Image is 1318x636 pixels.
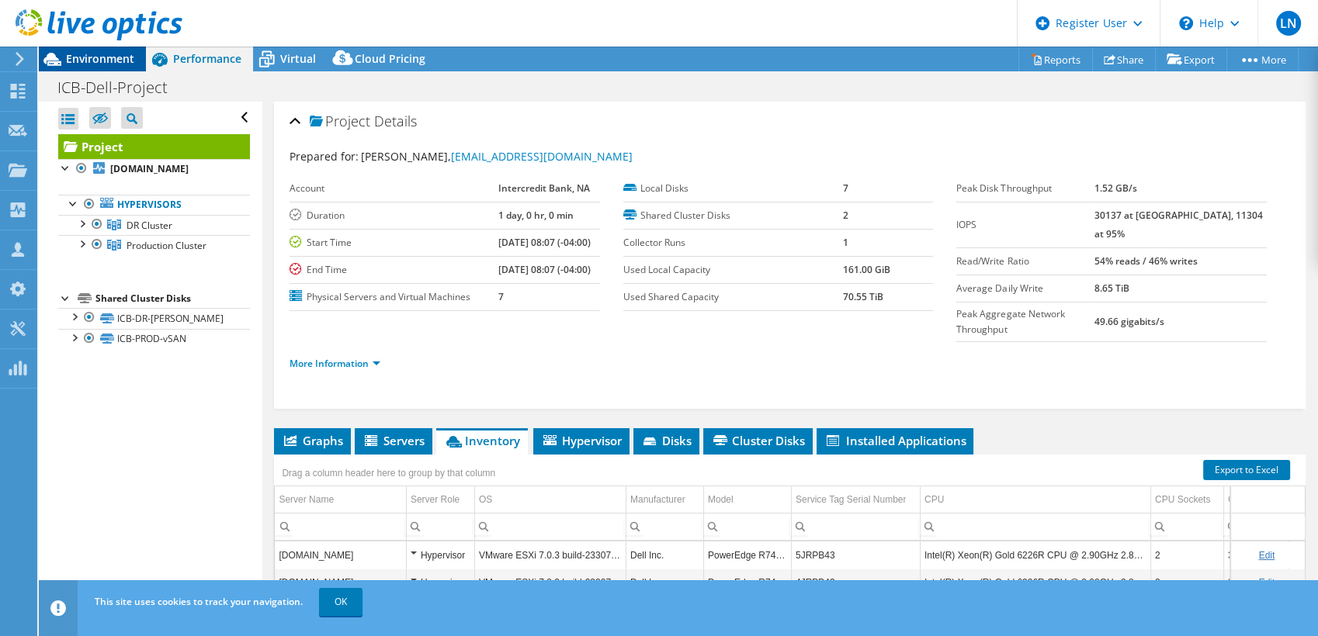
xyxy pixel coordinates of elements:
td: Column Model, Value PowerEdge R740xd [703,569,791,596]
b: 70.55 TiB [843,290,883,303]
label: Start Time [290,235,498,251]
td: Column Service Tag Serial Number, Value 4JRPB43 [791,569,920,596]
span: Performance [173,51,241,66]
label: Peak Aggregate Network Throughput [956,306,1094,337]
div: OS [479,490,492,509]
td: Column CPU, Filter cell [920,513,1150,540]
td: Column OS, Value VMware ESXi 7.0.3 build-23307199 [474,541,626,569]
td: Column Manufacturer, Value Dell Inc. [626,569,703,596]
a: Share [1092,47,1156,71]
a: Export [1155,47,1227,71]
td: Column Server Role, Filter cell [406,513,474,540]
b: 30137 at [GEOGRAPHIC_DATA], 11304 at 95% [1094,209,1263,240]
td: Column Service Tag Serial Number, Value 5JRPB43 [791,541,920,569]
b: 54% reads / 46% writes [1094,254,1198,268]
b: 7 [498,290,504,303]
span: Servers [362,433,425,448]
td: Column Server Role, Value Hypervisor [406,569,474,596]
div: Service Tag Serial Number [796,490,907,509]
b: 161.00 GiB [843,263,890,276]
span: Inventory [444,433,520,448]
td: Model Column [703,486,791,513]
div: Model [708,490,734,509]
div: CPU Sockets [1155,490,1210,509]
span: Hypervisor [541,433,622,448]
div: Shared Cluster Disks [95,289,250,308]
label: End Time [290,262,498,278]
td: Column CPU Cores, Filter cell [1223,513,1289,540]
a: Production Cluster [58,235,250,255]
label: Account [290,181,498,196]
b: [DATE] 08:07 (-04:00) [498,236,591,249]
label: Shared Cluster Disks [623,208,843,223]
a: Project [58,134,250,159]
span: Project [310,114,370,130]
a: Hypervisors [58,195,250,215]
b: [DOMAIN_NAME] [110,162,189,175]
span: DR Cluster [127,219,172,232]
label: Local Disks [623,181,843,196]
td: Column Server Role, Value Hypervisor [406,541,474,569]
td: OS Column [474,486,626,513]
td: Column OS, Filter cell [474,513,626,540]
h1: ICB-Dell-Project [50,79,192,96]
div: Hypervisor [411,546,470,565]
a: ICB-PROD-vSAN [58,329,250,349]
td: Column CPU Cores, Value 32 [1223,569,1289,596]
span: Virtual [280,51,316,66]
span: Graphs [282,433,343,448]
span: This site uses cookies to track your navigation. [95,595,303,608]
label: Collector Runs [623,235,843,251]
b: [DATE] 08:07 (-04:00) [498,263,591,276]
label: Peak Disk Throughput [956,181,1094,196]
div: CPU [924,490,944,509]
td: Column CPU Sockets, Filter cell [1150,513,1223,540]
td: Manufacturer Column [626,486,703,513]
b: 1 [843,236,848,249]
span: Details [374,112,417,130]
td: Column Server Name, Value icbdresx2.intercreditbank.com [275,541,406,569]
b: 7 [843,181,848,195]
label: Prepared for: [290,149,359,164]
label: Read/Write Ratio [956,254,1094,269]
td: Column Manufacturer, Value Dell Inc. [626,541,703,569]
td: Column CPU, Value Intel(R) Xeon(R) Gold 6226R CPU @ 2.90GHz 2.89 GHz [920,569,1150,596]
div: CPU Cores [1228,490,1275,509]
a: Edit [1258,550,1275,561]
span: [PERSON_NAME], [361,149,633,164]
span: Environment [66,51,134,66]
td: Column CPU, Value Intel(R) Xeon(R) Gold 6226R CPU @ 2.90GHz 2.89 GHz [920,541,1150,569]
a: [DOMAIN_NAME] [58,159,250,179]
a: OK [319,588,362,616]
td: Column Model, Filter cell [703,513,791,540]
a: ICB-DR-[PERSON_NAME] [58,308,250,328]
b: 8.65 TiB [1094,282,1129,295]
td: CPU Column [920,486,1150,513]
span: Disks [641,433,692,448]
label: Average Daily Write [956,281,1094,296]
a: [EMAIL_ADDRESS][DOMAIN_NAME] [451,149,633,164]
b: 1 day, 0 hr, 0 min [498,209,574,222]
div: Server Role [411,490,460,509]
span: Cluster Disks [711,433,805,448]
span: Production Cluster [127,239,206,252]
td: Column Server Name, Value icbdresx1.intercreditbank.com [275,569,406,596]
td: CPU Cores Column [1223,486,1289,513]
label: Used Local Capacity [623,262,843,278]
b: 49.66 gigabits/s [1094,315,1164,328]
td: Column Service Tag Serial Number, Filter cell [791,513,920,540]
label: Physical Servers and Virtual Machines [290,289,498,305]
td: Server Role Column [406,486,474,513]
label: Used Shared Capacity [623,289,843,305]
td: Column Manufacturer, Filter cell [626,513,703,540]
a: Edit [1258,577,1275,588]
div: Server Name [279,490,334,509]
svg: \n [1179,16,1193,30]
a: More [1226,47,1299,71]
div: Hypervisor [411,573,470,592]
td: CPU Sockets Column [1150,486,1223,513]
a: Export to Excel [1203,460,1290,480]
a: More Information [290,357,380,370]
td: Column Server Name, Filter cell [275,513,406,540]
span: LN [1276,11,1301,36]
